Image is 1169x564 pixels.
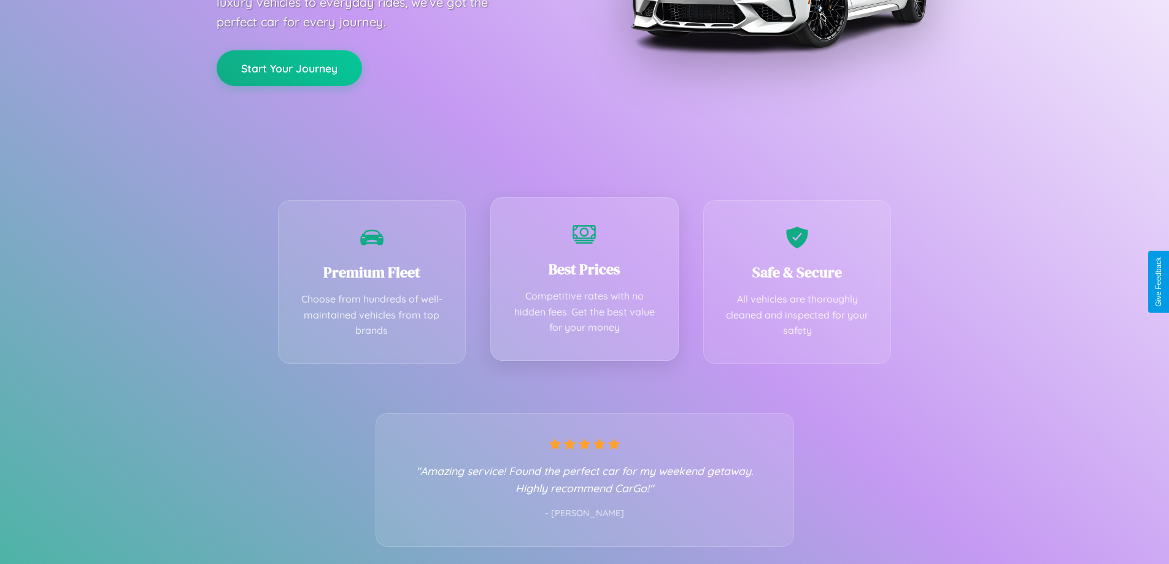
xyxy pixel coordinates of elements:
p: "Amazing service! Found the perfect car for my weekend getaway. Highly recommend CarGo!" [401,462,769,496]
p: Competitive rates with no hidden fees. Get the best value for your money [509,288,660,336]
div: Give Feedback [1154,257,1163,307]
p: - [PERSON_NAME] [401,506,769,522]
h3: Best Prices [509,259,660,279]
p: Choose from hundreds of well-maintained vehicles from top brands [297,292,447,339]
button: Start Your Journey [217,50,362,86]
h3: Premium Fleet [297,262,447,282]
p: All vehicles are thoroughly cleaned and inspected for your safety [722,292,873,339]
h3: Safe & Secure [722,262,873,282]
